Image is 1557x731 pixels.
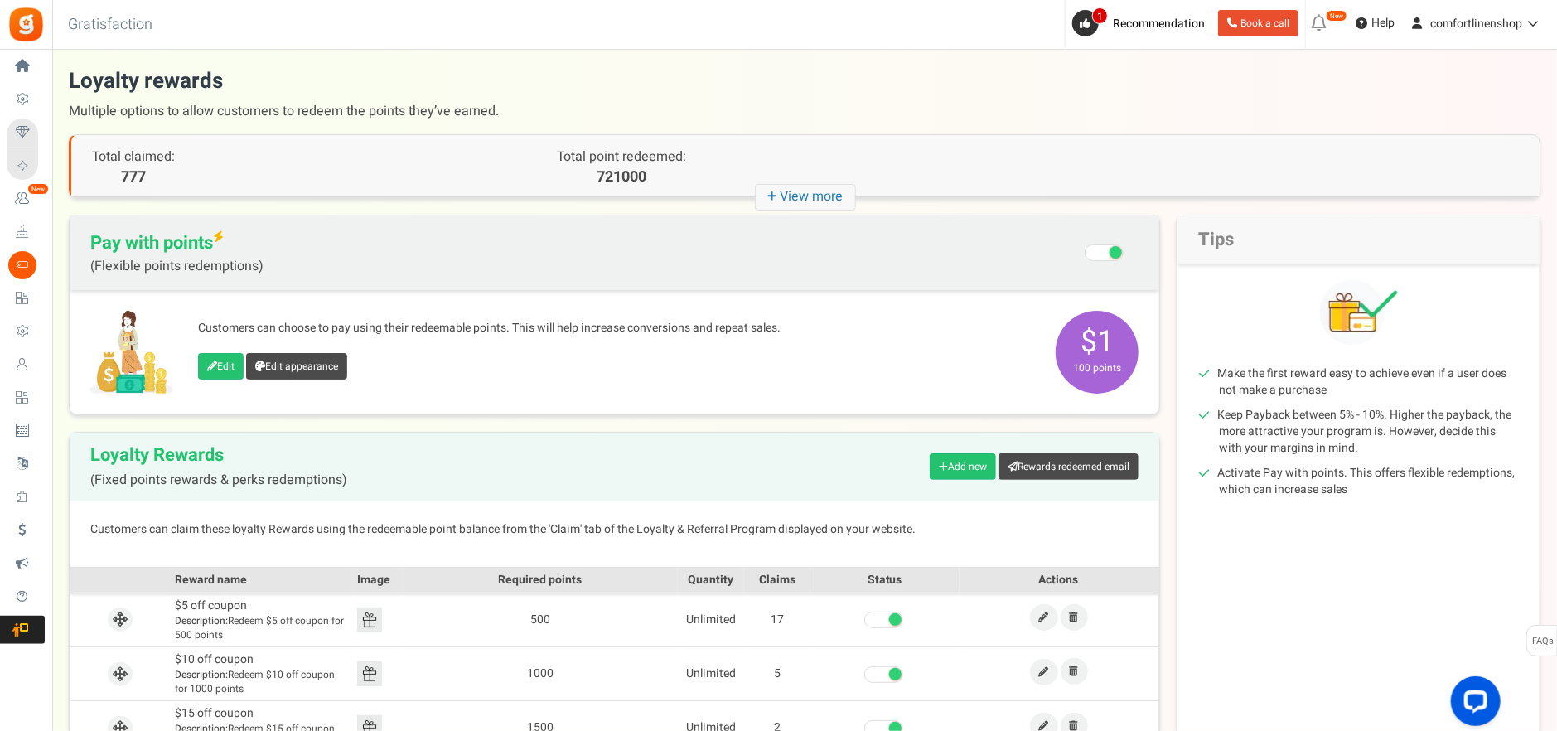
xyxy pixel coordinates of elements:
th: Status [810,567,960,593]
em: New [27,183,49,195]
th: Reward name [171,567,353,593]
a: New [7,185,45,213]
th: Required points [403,567,678,593]
li: Keep Payback between 5% - 10%. Higher the payback, the more attractive your program is. However, ... [1219,407,1519,457]
img: Pay with points [90,311,173,394]
em: New [1326,10,1347,22]
h3: Gratisfaction [50,8,171,41]
img: Gratisfaction [7,6,45,43]
a: Edit appearance [246,353,347,380]
a: Edit [198,353,244,380]
span: Redeem $10 off coupon for 1000 points [175,668,349,696]
span: (Fixed points rewards & perks redemptions) [90,473,347,488]
a: Edit [1030,659,1058,685]
a: Rewards redeemed email [999,453,1139,480]
span: (Flexible points redemptions) [90,259,264,274]
span: Redeem $5 off coupon for 500 points [175,614,349,642]
th: Quantity [678,567,744,593]
span: comfortlinenshop [1430,15,1522,32]
a: Edit [1030,604,1058,631]
td: 17 [744,593,810,646]
td: Unlimited [678,593,744,646]
span: FAQs [1531,626,1554,657]
h2: Tips [1177,215,1540,264]
td: Unlimited [678,646,744,700]
strong: + [768,185,781,209]
span: Total claimed: [92,147,175,167]
span: Recommendation [1113,15,1205,32]
span: $1 [1056,311,1139,394]
a: Remove [1061,658,1088,685]
p: 721000 [438,167,805,188]
p: Customers can choose to pay using their redeemable points. This will help increase conversions an... [198,320,1039,336]
p: Total point redeemed: [438,148,805,167]
th: Image [353,567,403,593]
p: Customers can claim these loyalty Rewards using the redeemable point balance from the 'Claim' tab... [90,521,1139,538]
td: 500 [403,593,678,646]
a: Remove [1061,604,1088,631]
td: $10 off coupon [171,646,353,700]
img: Tips [1320,280,1398,345]
b: Description: [175,667,228,682]
span: 777 [92,167,175,188]
a: Help [1349,10,1401,36]
span: Pay with points [90,232,264,274]
span: 1 [1092,7,1108,24]
img: Reward [357,661,382,686]
th: Actions [960,567,1159,593]
th: Claims [744,567,810,593]
td: $5 off coupon [171,593,353,646]
li: Make the first reward easy to achieve even if a user does not make a purchase [1219,365,1519,399]
i: View more [755,184,856,211]
a: 1 Recommendation [1072,10,1211,36]
h1: Loyalty rewards [69,66,1540,126]
b: Description: [175,613,228,628]
img: Reward [357,608,382,632]
small: 100 points [1060,361,1134,375]
h2: Loyalty Rewards [90,445,347,488]
td: 5 [744,646,810,700]
span: Help [1367,15,1395,31]
span: Multiple options to allow customers to redeem the points they’ve earned. [69,96,1540,126]
td: 1000 [403,646,678,700]
a: Add new [930,453,996,480]
li: Activate Pay with points. This offers flexible redemptions, which can increase sales [1219,465,1519,498]
a: Book a call [1218,10,1298,36]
